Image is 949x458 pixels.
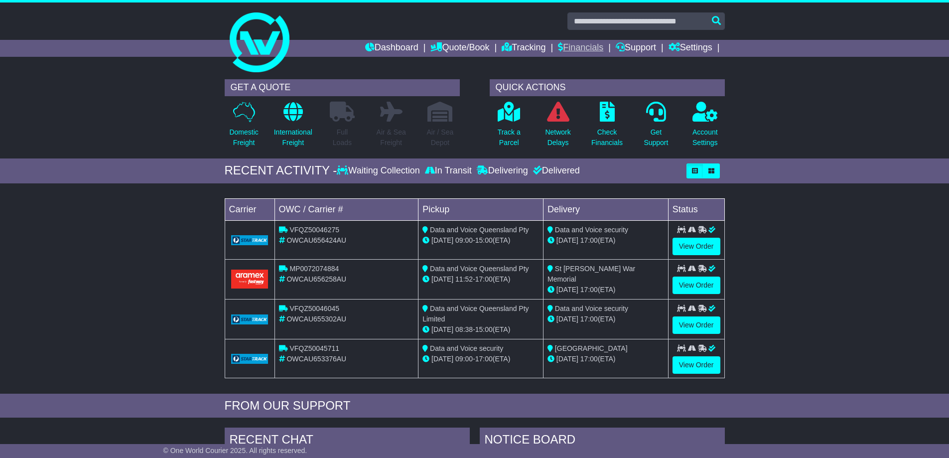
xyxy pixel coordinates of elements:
[475,325,493,333] span: 15:00
[558,40,603,57] a: Financials
[286,275,346,283] span: OWCAU656258AU
[455,355,473,363] span: 09:00
[692,101,718,153] a: AccountSettings
[668,198,724,220] td: Status
[556,236,578,244] span: [DATE]
[231,314,269,324] img: GetCarrierServiceLogo
[231,354,269,364] img: GetCarrierServiceLogo
[427,127,454,148] p: Air / Sea Depot
[555,305,628,312] span: Data and Voice security
[502,40,545,57] a: Tracking
[229,127,258,148] p: Domestic Freight
[225,79,460,96] div: GET A QUOTE
[286,315,346,323] span: OWCAU655302AU
[422,274,539,285] div: - (ETA)
[490,79,725,96] div: QUICK ACTIONS
[422,354,539,364] div: - (ETA)
[673,238,720,255] a: View Order
[289,226,339,234] span: VFQZ50046275
[643,101,669,153] a: GetSupport
[474,165,531,176] div: Delivering
[274,127,312,148] p: International Freight
[673,316,720,334] a: View Order
[273,101,313,153] a: InternationalFreight
[475,236,493,244] span: 15:00
[580,315,598,323] span: 17:00
[673,356,720,374] a: View Order
[556,315,578,323] span: [DATE]
[337,165,422,176] div: Waiting Collection
[418,198,543,220] td: Pickup
[616,40,656,57] a: Support
[580,355,598,363] span: 17:00
[480,428,725,455] div: NOTICE BOARD
[547,265,635,283] span: St [PERSON_NAME] War Memorial
[231,270,269,288] img: Aramex.png
[498,127,521,148] p: Track a Parcel
[286,355,346,363] span: OWCAU653376AU
[543,198,668,220] td: Delivery
[556,286,578,294] span: [DATE]
[591,101,623,153] a: CheckFinancials
[556,355,578,363] span: [DATE]
[544,101,571,153] a: NetworkDelays
[455,275,473,283] span: 11:52
[422,305,529,323] span: Data and Voice Queensland Pty Limited
[289,305,339,312] span: VFQZ50046045
[225,399,725,413] div: FROM OUR SUPPORT
[229,101,259,153] a: DomesticFreight
[274,198,418,220] td: OWC / Carrier #
[580,286,598,294] span: 17:00
[497,101,521,153] a: Track aParcel
[555,226,628,234] span: Data and Voice security
[430,40,489,57] a: Quote/Book
[330,127,355,148] p: Full Loads
[431,275,453,283] span: [DATE]
[669,40,712,57] a: Settings
[547,285,664,295] div: (ETA)
[545,127,570,148] p: Network Delays
[547,354,664,364] div: (ETA)
[475,355,493,363] span: 17:00
[163,447,307,455] span: © One World Courier 2025. All rights reserved.
[455,236,473,244] span: 09:00
[286,236,346,244] span: OWCAU656424AU
[231,235,269,245] img: GetCarrierServiceLogo
[555,344,628,352] span: [GEOGRAPHIC_DATA]
[431,236,453,244] span: [DATE]
[225,198,274,220] td: Carrier
[225,428,470,455] div: RECENT CHAT
[644,127,668,148] p: Get Support
[547,314,664,324] div: (ETA)
[422,165,474,176] div: In Transit
[431,325,453,333] span: [DATE]
[422,324,539,335] div: - (ETA)
[430,344,503,352] span: Data and Voice security
[289,265,339,273] span: MP0072074884
[580,236,598,244] span: 17:00
[531,165,580,176] div: Delivered
[475,275,493,283] span: 17:00
[455,325,473,333] span: 08:38
[225,163,337,178] div: RECENT ACTIVITY -
[422,235,539,246] div: - (ETA)
[365,40,418,57] a: Dashboard
[591,127,623,148] p: Check Financials
[377,127,406,148] p: Air & Sea Freight
[430,265,529,273] span: Data and Voice Queensland Pty
[673,277,720,294] a: View Order
[692,127,718,148] p: Account Settings
[547,235,664,246] div: (ETA)
[289,344,339,352] span: VFQZ50045711
[430,226,529,234] span: Data and Voice Queensland Pty
[431,355,453,363] span: [DATE]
